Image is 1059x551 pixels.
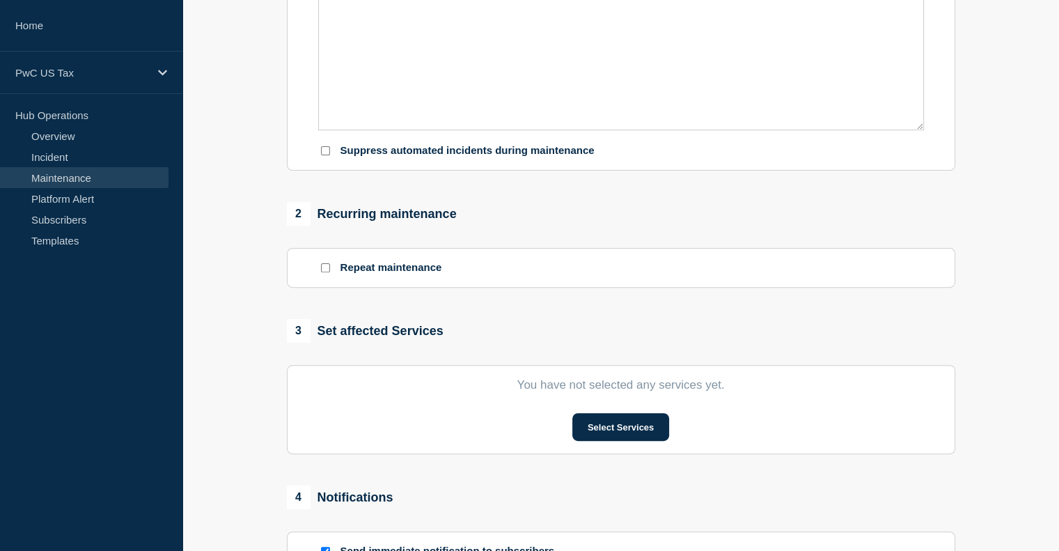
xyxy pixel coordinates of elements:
[287,486,393,509] div: Notifications
[287,319,311,343] span: 3
[321,146,330,155] input: Suppress automated incidents during maintenance
[340,261,442,274] p: Repeat maintenance
[287,202,457,226] div: Recurring maintenance
[287,202,311,226] span: 2
[15,67,149,79] p: PwC US Tax
[321,263,330,272] input: Repeat maintenance
[287,486,311,509] span: 4
[287,319,444,343] div: Set affected Services
[318,378,924,392] p: You have not selected any services yet.
[572,413,669,441] button: Select Services
[340,144,595,157] p: Suppress automated incidents during maintenance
